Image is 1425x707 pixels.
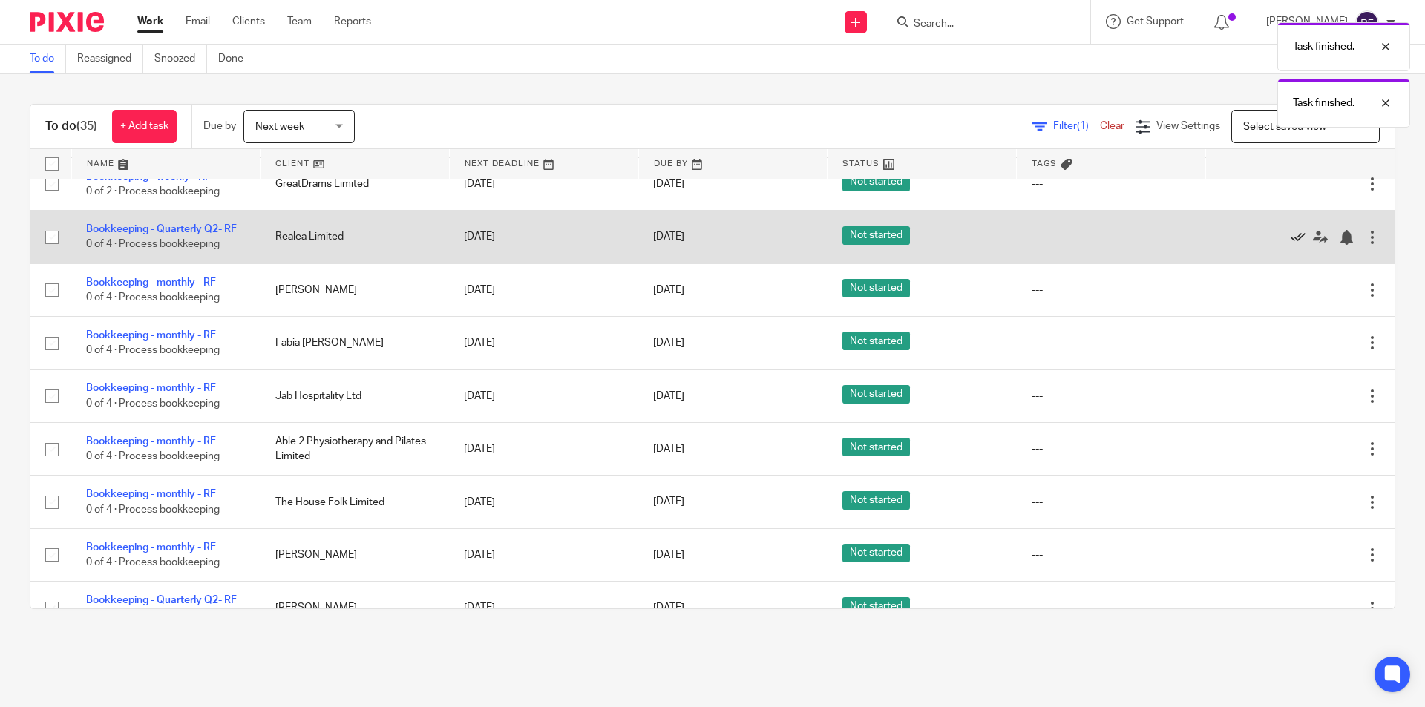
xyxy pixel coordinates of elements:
[1032,283,1191,297] div: ---
[261,211,450,263] td: Realea Limited
[449,582,638,634] td: [DATE]
[449,157,638,210] td: [DATE]
[449,211,638,263] td: [DATE]
[261,317,450,369] td: Fabia [PERSON_NAME]
[334,14,371,29] a: Reports
[261,157,450,210] td: GreatDrams Limited
[653,391,684,401] span: [DATE]
[842,491,910,510] span: Not started
[154,45,207,73] a: Snoozed
[86,557,220,568] span: 0 of 4 · Process bookkeeping
[842,385,910,404] span: Not started
[653,338,684,348] span: [DATE]
[449,263,638,316] td: [DATE]
[86,330,216,341] a: Bookkeeping - monthly - RF
[232,14,265,29] a: Clients
[449,369,638,422] td: [DATE]
[449,528,638,581] td: [DATE]
[30,45,66,73] a: To do
[86,436,216,447] a: Bookkeeping - monthly - RF
[186,14,210,29] a: Email
[1032,229,1191,244] div: ---
[653,231,684,242] span: [DATE]
[86,240,220,250] span: 0 of 4 · Process bookkeeping
[653,602,684,613] span: [DATE]
[653,179,684,189] span: [DATE]
[842,597,910,616] span: Not started
[261,582,450,634] td: [PERSON_NAME]
[261,476,450,528] td: The House Folk Limited
[653,497,684,507] span: [DATE]
[261,369,450,422] td: Jab Hospitality Ltd
[86,383,216,393] a: Bookkeeping - monthly - RF
[1032,441,1191,456] div: ---
[653,444,684,454] span: [DATE]
[842,173,910,191] span: Not started
[203,119,236,134] p: Due by
[1032,547,1191,562] div: ---
[255,122,304,132] span: Next week
[261,423,450,476] td: Able 2 Physiotherapy and Pilates Limited
[30,12,104,32] img: Pixie
[449,317,638,369] td: [DATE]
[45,119,97,134] h1: To do
[76,120,97,132] span: (35)
[86,595,237,605] a: Bookkeeping - Quarterly Q2- RF
[218,45,255,73] a: Done
[1243,122,1326,132] span: Select saved view
[842,226,910,245] span: Not started
[86,292,220,303] span: 0 of 4 · Process bookkeeping
[1032,389,1191,404] div: ---
[86,224,237,234] a: Bookkeeping - Quarterly Q2- RF
[842,544,910,562] span: Not started
[112,110,177,143] a: + Add task
[1293,96,1354,111] p: Task finished.
[86,186,220,197] span: 0 of 2 · Process bookkeeping
[137,14,163,29] a: Work
[86,346,220,356] span: 0 of 4 · Process bookkeeping
[1032,600,1191,615] div: ---
[86,504,220,515] span: 0 of 4 · Process bookkeeping
[449,423,638,476] td: [DATE]
[86,451,220,461] span: 0 of 4 · Process bookkeeping
[653,550,684,560] span: [DATE]
[86,398,220,409] span: 0 of 4 · Process bookkeeping
[1355,10,1379,34] img: svg%3E
[261,263,450,316] td: [PERSON_NAME]
[86,489,216,499] a: Bookkeeping - monthly - RF
[842,279,910,297] span: Not started
[86,542,216,553] a: Bookkeeping - monthly - RF
[1291,229,1313,244] a: Mark as done
[261,528,450,581] td: [PERSON_NAME]
[1293,39,1354,54] p: Task finished.
[842,438,910,456] span: Not started
[1032,335,1191,350] div: ---
[86,171,211,182] a: Bookkeeping - weekly - RF
[77,45,143,73] a: Reassigned
[86,277,216,288] a: Bookkeeping - monthly - RF
[842,332,910,350] span: Not started
[1032,495,1191,510] div: ---
[1032,160,1057,168] span: Tags
[653,285,684,295] span: [DATE]
[449,476,638,528] td: [DATE]
[1032,177,1191,191] div: ---
[287,14,312,29] a: Team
